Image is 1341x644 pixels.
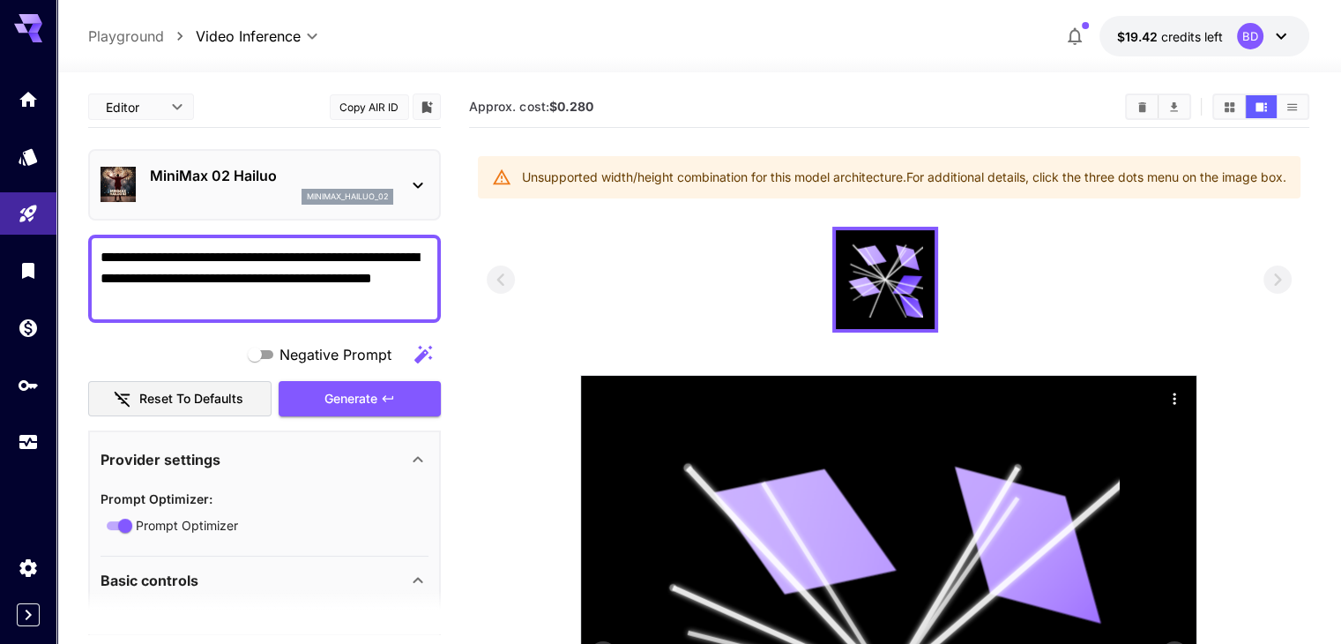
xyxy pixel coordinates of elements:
p: minimax_hailuo_02 [307,191,388,203]
div: API Keys [18,374,39,396]
button: Copy AIR ID [330,94,409,120]
button: Show media in list view [1277,95,1307,118]
span: Editor [106,98,160,116]
button: Show media in video view [1246,95,1277,118]
div: Settings [18,557,39,579]
div: Playground [18,203,39,225]
span: Video Inference [196,26,301,47]
b: $0.280 [548,99,592,114]
button: Clear All [1127,95,1158,118]
div: Usage [18,431,39,453]
span: Approx. cost: [469,99,592,114]
button: $19.4151BD [1099,16,1309,56]
div: Clear AllDownload All [1125,94,1191,120]
span: Prompt Optimizer : [101,491,212,506]
div: Home [18,88,39,110]
p: MiniMax 02 Hailuo [150,165,393,186]
div: BD [1237,23,1263,49]
a: Playground [88,26,164,47]
button: Reset to defaults [88,381,272,417]
span: Prompt Optimizer [136,516,238,535]
span: credits left [1161,29,1223,44]
div: Show media in grid viewShow media in video viewShow media in list view [1212,94,1309,120]
div: Library [18,259,39,281]
button: Add to library [419,96,435,117]
div: $19.4151 [1117,27,1223,46]
p: Provider settings [101,449,220,470]
div: MiniMax 02 Hailuominimax_hailuo_02 [101,158,428,212]
p: Basic controls [101,570,198,591]
span: Negative Prompt [279,344,391,365]
button: Show media in grid view [1214,95,1245,118]
div: Wallet [18,317,39,339]
button: Generate [279,381,441,417]
nav: breadcrumb [88,26,196,47]
button: Expand sidebar [17,603,40,626]
div: Provider settings [101,438,428,481]
div: Models [18,146,39,168]
button: Download All [1158,95,1189,118]
span: Generate [324,388,377,410]
span: $19.42 [1117,29,1161,44]
div: Unsupported width/height combination for this model architecture. For additional details, click t... [522,161,1286,193]
div: Actions [1161,385,1188,411]
div: Basic controls [101,559,428,602]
